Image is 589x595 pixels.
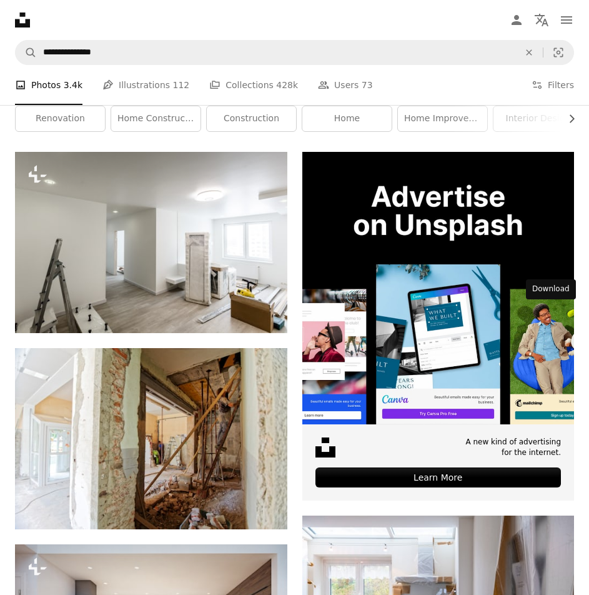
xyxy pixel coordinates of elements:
[315,467,562,487] div: Learn More
[16,41,37,64] button: Search Unsplash
[15,40,574,65] form: Find visuals sitewide
[362,78,373,92] span: 73
[209,65,298,105] a: Collections 428k
[276,78,298,92] span: 428k
[15,433,287,444] a: man climbing on ladder inside room
[15,12,30,27] a: Home — Unsplash
[398,106,487,131] a: home improvement
[554,7,579,32] button: Menu
[16,106,105,131] a: renovation
[504,7,529,32] a: Log in / Sign up
[315,437,335,457] img: file-1631678316303-ed18b8b5cb9cimage
[302,152,575,501] a: A new kind of advertisingfor the internet.Learn More
[493,106,583,131] a: interior design
[173,78,190,92] span: 112
[302,152,575,424] img: file-1635990755334-4bfd90f37242image
[302,106,392,131] a: home
[515,41,543,64] button: Clear
[15,237,287,248] a: Home renovation in room full of painting tools
[560,106,574,131] button: scroll list to the right
[318,65,373,105] a: Users 73
[529,7,554,32] button: Language
[111,106,200,131] a: home construction
[543,41,573,64] button: Visual search
[526,279,576,299] div: Download
[15,348,287,529] img: man climbing on ladder inside room
[15,152,287,333] img: Home renovation in room full of painting tools
[532,65,574,105] button: Filters
[207,106,296,131] a: construction
[102,65,189,105] a: Illustrations 112
[465,437,561,458] span: A new kind of advertising for the internet.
